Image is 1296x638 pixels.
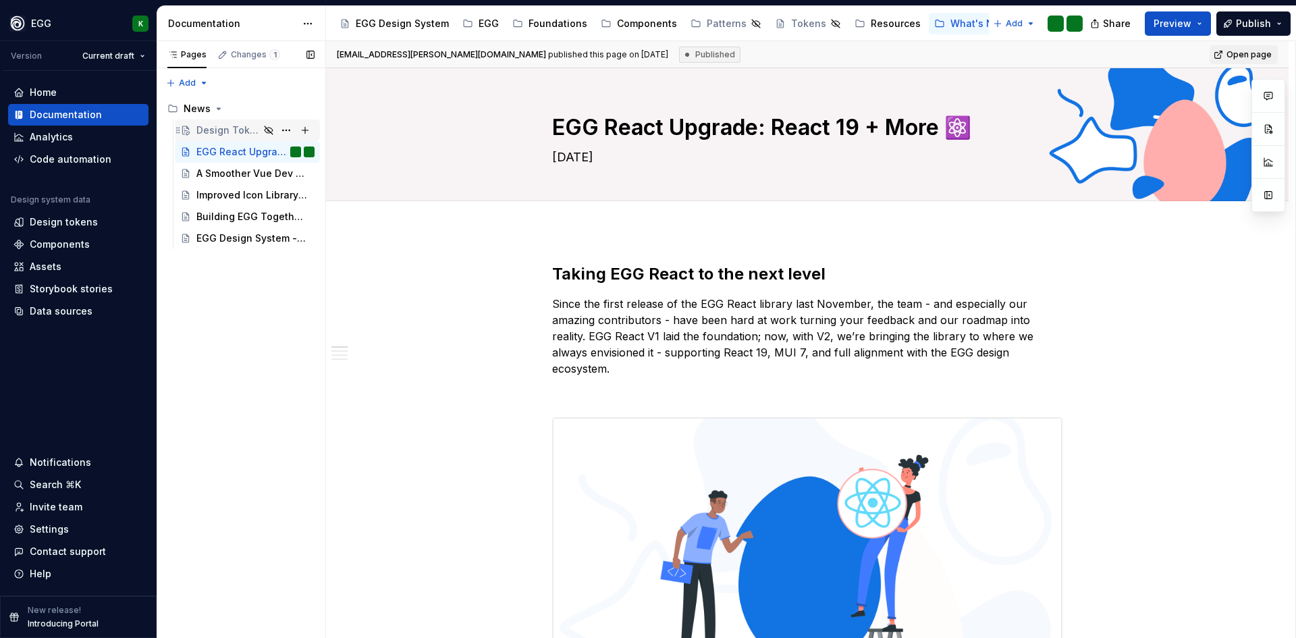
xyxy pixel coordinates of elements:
[1236,17,1271,30] span: Publish
[507,13,593,34] a: Foundations
[529,17,587,30] div: Foundations
[8,256,148,277] a: Assets
[11,51,42,61] div: Version
[30,545,106,558] div: Contact support
[30,238,90,251] div: Components
[479,17,499,30] div: EGG
[168,17,296,30] div: Documentation
[1006,18,1023,29] span: Add
[11,194,90,205] div: Design system data
[617,17,677,30] div: Components
[457,13,504,34] a: EGG
[1154,17,1191,30] span: Preview
[8,211,148,233] a: Design tokens
[685,13,767,34] a: Patterns
[595,13,682,34] a: Components
[337,49,546,59] span: [EMAIL_ADDRESS][PERSON_NAME][DOMAIN_NAME]
[950,17,1008,30] div: What's New
[334,10,986,37] div: Page tree
[175,184,320,206] a: Improved Icon Library 🔎
[1210,45,1278,64] a: Open page
[162,98,320,249] div: Page tree
[549,111,1060,144] textarea: EGG React Upgrade: React 19 + More ⚛️
[175,206,320,228] a: Building EGG Together 🙌
[30,567,51,581] div: Help
[162,98,320,119] div: News
[337,49,668,60] span: published this page on [DATE]
[175,228,320,249] a: EGG Design System - Reaching a new milestone! 🚀
[30,304,92,318] div: Data sources
[30,153,111,166] div: Code automation
[769,13,846,34] a: Tokens
[138,18,143,29] div: K
[231,49,280,60] div: Changes
[989,14,1039,33] button: Add
[679,47,740,63] div: Published
[9,16,26,32] img: 87d06435-c97f-426c-aa5d-5eb8acd3d8b3.png
[1216,11,1291,36] button: Publish
[549,147,1060,168] textarea: [DATE]
[30,523,69,536] div: Settings
[30,260,61,273] div: Assets
[28,605,81,616] p: New release!
[31,17,51,30] div: EGG
[8,278,148,300] a: Storybook stories
[8,474,148,496] button: Search ⌘K
[791,17,826,30] div: Tokens
[184,102,211,115] div: News
[1083,11,1139,36] button: Share
[8,496,148,518] a: Invite team
[356,17,449,30] div: EGG Design System
[8,82,148,103] a: Home
[167,49,207,60] div: Pages
[3,9,154,38] button: EGGK
[552,296,1062,377] p: Since the first release of the EGG React library last November, the team - and especially our ama...
[929,13,1013,34] a: What's New
[76,47,151,65] button: Current draft
[30,500,82,514] div: Invite team
[8,126,148,148] a: Analytics
[8,541,148,562] button: Contact support
[849,13,926,34] a: Resources
[8,104,148,126] a: Documentation
[1226,49,1272,60] span: Open page
[30,86,57,99] div: Home
[82,51,134,61] span: Current draft
[196,232,308,245] div: EGG Design System - Reaching a new milestone! 🚀
[8,563,148,585] button: Help
[30,456,91,469] div: Notifications
[162,74,213,92] button: Add
[175,141,320,163] a: EGG React Upgrade: React 19 + More ⚛️
[30,282,113,296] div: Storybook stories
[269,49,280,60] span: 1
[196,145,288,159] div: EGG React Upgrade: React 19 + More ⚛️
[196,188,308,202] div: Improved Icon Library 🔎
[175,119,320,141] a: Design Token Documentation - Now clearer and smarter! 🎨
[196,124,259,137] div: Design Token Documentation - Now clearer and smarter! 🎨
[30,130,73,144] div: Analytics
[8,452,148,473] button: Notifications
[707,17,747,30] div: Patterns
[30,478,81,491] div: Search ⌘K
[1145,11,1211,36] button: Preview
[552,264,826,284] strong: Taking EGG React to the next level
[28,618,99,629] p: Introducing Portal
[1103,17,1131,30] span: Share
[179,78,196,88] span: Add
[196,210,308,223] div: Building EGG Together 🙌
[871,17,921,30] div: Resources
[30,108,102,122] div: Documentation
[8,519,148,540] a: Settings
[8,149,148,170] a: Code automation
[175,163,320,184] a: A Smoother Vue Dev Experience 💛
[8,234,148,255] a: Components
[8,300,148,322] a: Data sources
[30,215,98,229] div: Design tokens
[196,167,308,180] div: A Smoother Vue Dev Experience 💛
[334,13,454,34] a: EGG Design System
